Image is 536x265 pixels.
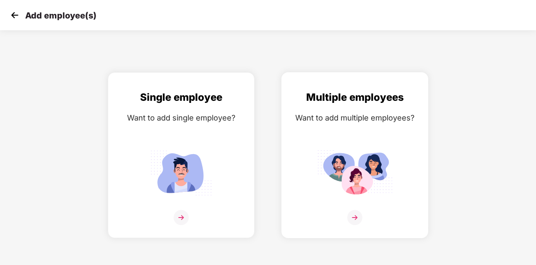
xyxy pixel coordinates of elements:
[117,89,246,105] div: Single employee
[290,112,419,124] div: Want to add multiple employees?
[8,9,21,21] img: svg+xml;base64,PHN2ZyB4bWxucz0iaHR0cDovL3d3dy53My5vcmcvMjAwMC9zdmciIHdpZHRoPSIzMCIgaGVpZ2h0PSIzMC...
[143,147,219,199] img: svg+xml;base64,PHN2ZyB4bWxucz0iaHR0cDovL3d3dy53My5vcmcvMjAwMC9zdmciIGlkPSJTaW5nbGVfZW1wbG95ZWUiIH...
[117,112,246,124] div: Want to add single employee?
[290,89,419,105] div: Multiple employees
[25,10,96,21] p: Add employee(s)
[347,210,362,225] img: svg+xml;base64,PHN2ZyB4bWxucz0iaHR0cDovL3d3dy53My5vcmcvMjAwMC9zdmciIHdpZHRoPSIzNiIgaGVpZ2h0PSIzNi...
[174,210,189,225] img: svg+xml;base64,PHN2ZyB4bWxucz0iaHR0cDovL3d3dy53My5vcmcvMjAwMC9zdmciIHdpZHRoPSIzNiIgaGVpZ2h0PSIzNi...
[317,147,393,199] img: svg+xml;base64,PHN2ZyB4bWxucz0iaHR0cDovL3d3dy53My5vcmcvMjAwMC9zdmciIGlkPSJNdWx0aXBsZV9lbXBsb3llZS...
